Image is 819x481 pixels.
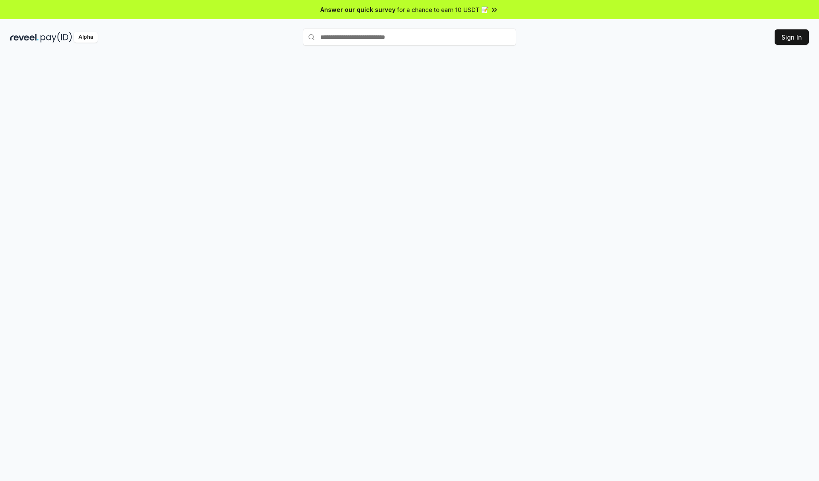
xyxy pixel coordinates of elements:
button: Sign In [775,29,809,45]
span: Answer our quick survey [320,5,395,14]
span: for a chance to earn 10 USDT 📝 [397,5,488,14]
div: Alpha [74,32,98,43]
img: pay_id [41,32,72,43]
img: reveel_dark [10,32,39,43]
